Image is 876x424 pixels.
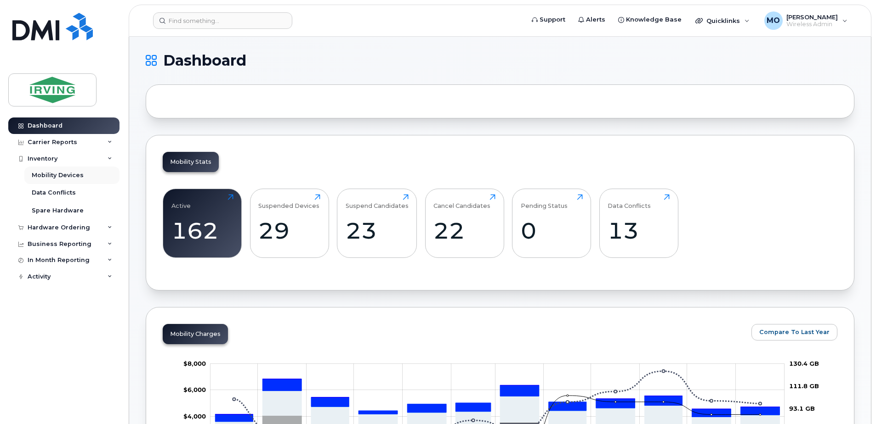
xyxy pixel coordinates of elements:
div: 162 [171,217,233,244]
a: Suspend Candidates23 [346,194,409,253]
a: Active162 [171,194,233,253]
div: 22 [433,217,495,244]
tspan: 130.4 GB [789,360,819,367]
span: Dashboard [163,54,246,67]
div: Data Conflicts [608,194,651,209]
g: $0 [183,413,206,420]
tspan: 93.1 GB [789,405,815,412]
div: Pending Status [521,194,568,209]
span: Compare To Last Year [759,328,830,336]
tspan: 111.8 GB [789,382,819,390]
tspan: $6,000 [183,386,206,393]
g: HST [215,379,779,422]
tspan: $4,000 [183,413,206,420]
div: Suspend Candidates [346,194,409,209]
g: $0 [183,386,206,393]
a: Pending Status0 [521,194,583,253]
g: $0 [183,360,206,367]
a: Cancel Candidates22 [433,194,495,253]
div: 29 [258,217,320,244]
div: Active [171,194,191,209]
button: Compare To Last Year [751,324,837,340]
a: Data Conflicts13 [608,194,670,253]
div: 0 [521,217,583,244]
div: Cancel Candidates [433,194,490,209]
tspan: $8,000 [183,360,206,367]
div: 13 [608,217,670,244]
div: 23 [346,217,409,244]
div: Suspended Devices [258,194,319,209]
a: Suspended Devices29 [258,194,320,253]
